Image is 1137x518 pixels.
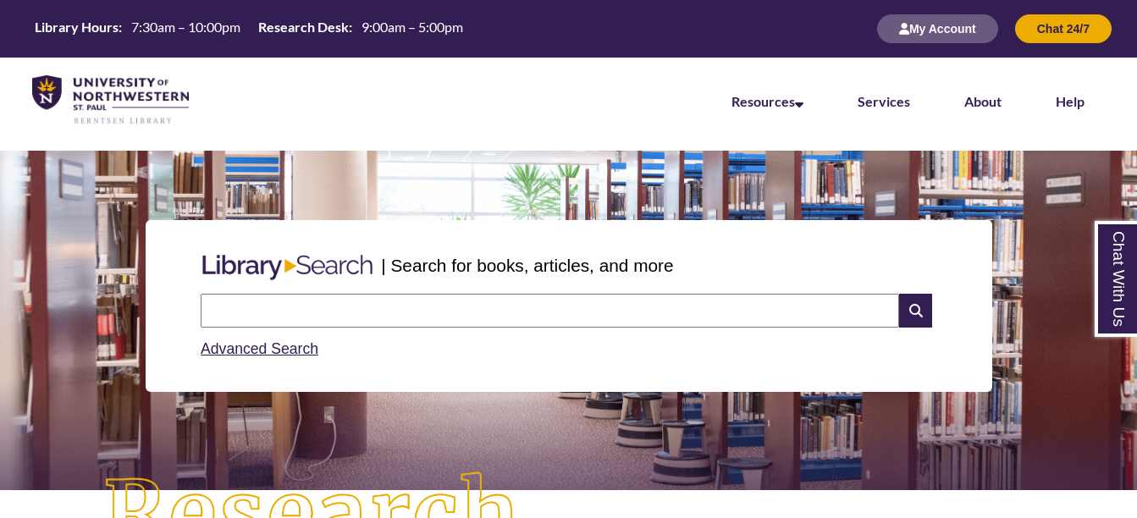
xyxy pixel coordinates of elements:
table: Hours Today [28,18,470,39]
span: 9:00am – 5:00pm [362,19,463,35]
img: Libary Search [194,248,381,287]
button: Chat 24/7 [1015,14,1112,43]
a: Help [1056,93,1085,109]
img: UNWSP Library Logo [32,75,189,125]
a: Resources [731,93,803,109]
a: Hours Today [28,18,470,41]
i: Search [899,294,931,328]
th: Research Desk: [251,18,355,36]
button: My Account [877,14,998,43]
th: Library Hours: [28,18,124,36]
p: | Search for books, articles, and more [381,252,673,278]
span: 7:30am – 10:00pm [131,19,240,35]
a: Chat 24/7 [1015,21,1112,36]
a: Advanced Search [201,340,318,357]
a: My Account [877,21,998,36]
a: Services [858,93,910,109]
a: About [964,93,1002,109]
